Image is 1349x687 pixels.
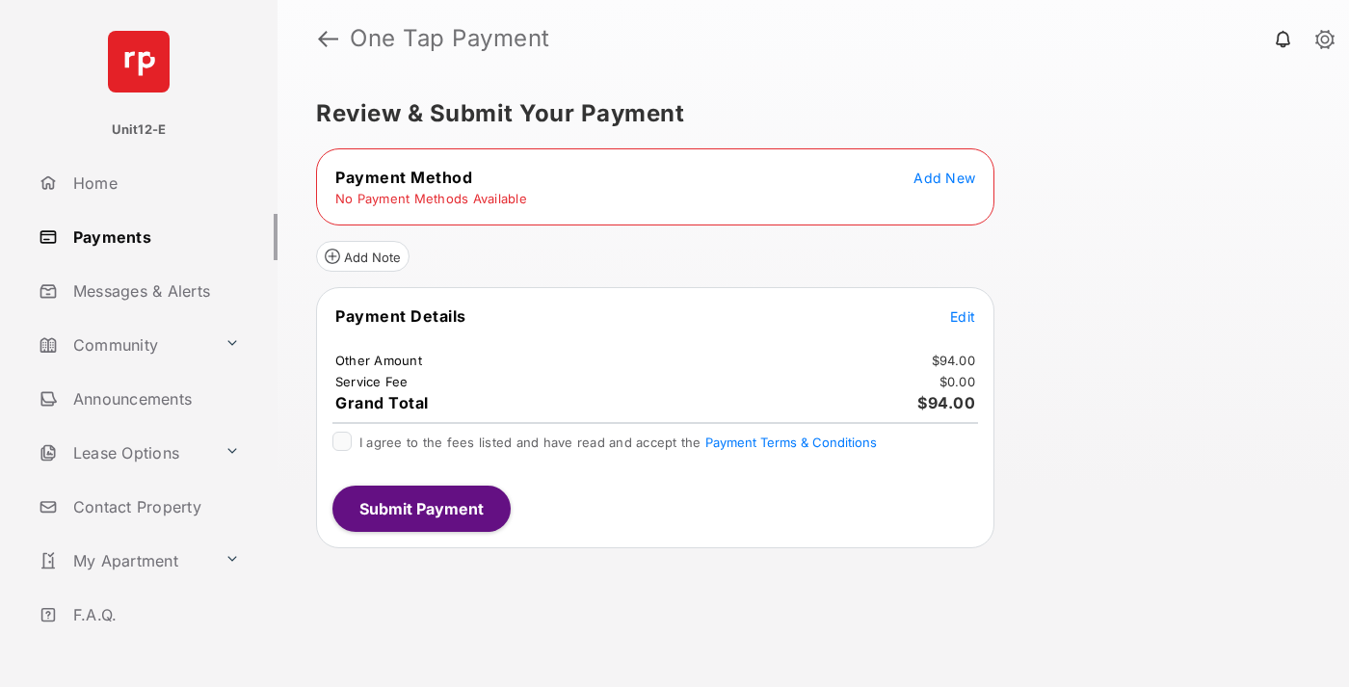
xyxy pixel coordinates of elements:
[335,393,429,412] span: Grand Total
[31,430,217,476] a: Lease Options
[31,214,278,260] a: Payments
[350,27,550,50] strong: One Tap Payment
[917,393,975,412] span: $94.00
[316,241,410,272] button: Add Note
[31,376,278,422] a: Announcements
[335,306,466,326] span: Payment Details
[334,352,423,369] td: Other Amount
[334,190,528,207] td: No Payment Methods Available
[913,170,975,186] span: Add New
[108,31,170,92] img: svg+xml;base64,PHN2ZyB4bWxucz0iaHR0cDovL3d3dy53My5vcmcvMjAwMC9zdmciIHdpZHRoPSI2NCIgaGVpZ2h0PSI2NC...
[31,160,278,206] a: Home
[950,306,975,326] button: Edit
[112,120,167,140] p: Unit12-E
[335,168,472,187] span: Payment Method
[31,268,278,314] a: Messages & Alerts
[31,592,278,638] a: F.A.Q.
[316,102,1295,125] h5: Review & Submit Your Payment
[334,373,410,390] td: Service Fee
[931,352,977,369] td: $94.00
[939,373,976,390] td: $0.00
[359,435,877,450] span: I agree to the fees listed and have read and accept the
[31,484,278,530] a: Contact Property
[913,168,975,187] button: Add New
[31,322,217,368] a: Community
[31,538,217,584] a: My Apartment
[950,308,975,325] span: Edit
[705,435,877,450] button: I agree to the fees listed and have read and accept the
[332,486,511,532] button: Submit Payment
